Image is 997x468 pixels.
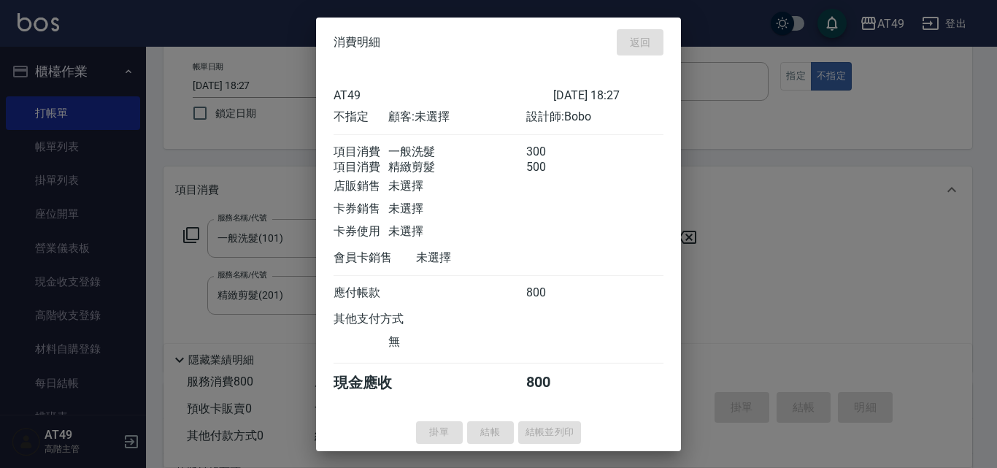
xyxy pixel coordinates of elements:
div: 300 [526,145,581,160]
div: 設計師: Bobo [526,110,663,125]
div: 一般洗髮 [388,145,526,160]
div: 無 [388,334,526,350]
div: 不指定 [334,110,388,125]
div: 卡券銷售 [334,202,388,217]
div: 顧客: 未選擇 [388,110,526,125]
div: 現金應收 [334,373,416,393]
div: 未選擇 [388,202,526,217]
div: [DATE] 18:27 [553,88,663,102]
div: 項目消費 [334,145,388,160]
span: 消費明細 [334,35,380,50]
div: 500 [526,160,581,175]
div: 未選擇 [388,224,526,239]
div: 店販銷售 [334,179,388,194]
div: 應付帳款 [334,285,388,301]
div: 未選擇 [388,179,526,194]
div: 精緻剪髮 [388,160,526,175]
div: 會員卡銷售 [334,250,416,266]
div: 其他支付方式 [334,312,444,327]
div: AT49 [334,88,553,102]
div: 卡券使用 [334,224,388,239]
div: 項目消費 [334,160,388,175]
div: 800 [526,285,581,301]
div: 未選擇 [416,250,553,266]
div: 800 [526,373,581,393]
